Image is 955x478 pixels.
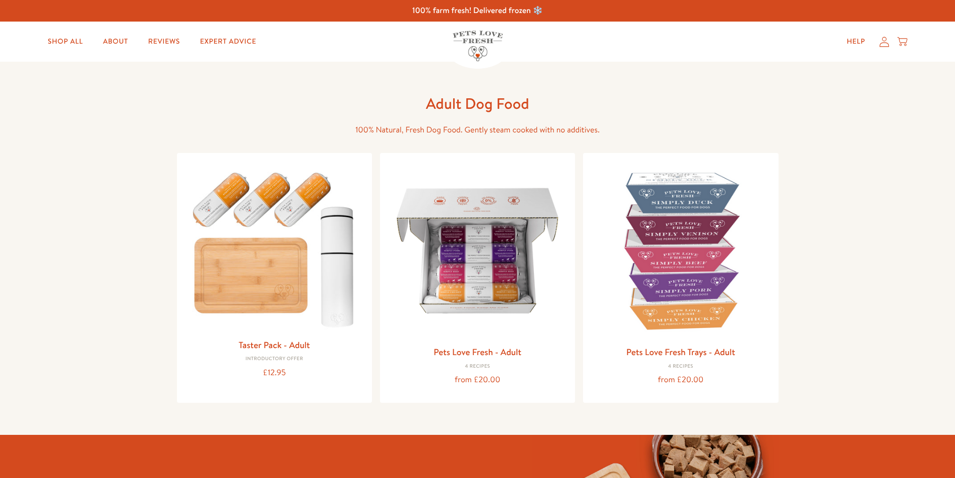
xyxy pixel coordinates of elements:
a: About [95,32,136,52]
img: Pets Love Fresh Trays - Adult [591,161,770,340]
div: from £20.00 [591,373,770,387]
div: 4 Recipes [591,364,770,370]
a: Expert Advice [192,32,264,52]
a: Taster Pack - Adult [239,339,310,351]
div: £12.95 [185,366,364,380]
h1: Adult Dog Food [317,94,638,113]
a: Reviews [140,32,188,52]
div: Introductory Offer [185,356,364,362]
div: 4 Recipes [388,364,567,370]
a: Pets Love Fresh Trays - Adult [626,346,735,358]
img: Pets Love Fresh - Adult [388,161,567,340]
img: Taster Pack - Adult [185,161,364,333]
a: Shop All [40,32,91,52]
a: Help [839,32,873,52]
span: 100% Natural, Fresh Dog Food. Gently steam cooked with no additives. [355,124,600,135]
img: Pets Love Fresh [453,31,503,61]
div: from £20.00 [388,373,567,387]
a: Pets Love Fresh - Adult [434,346,521,358]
